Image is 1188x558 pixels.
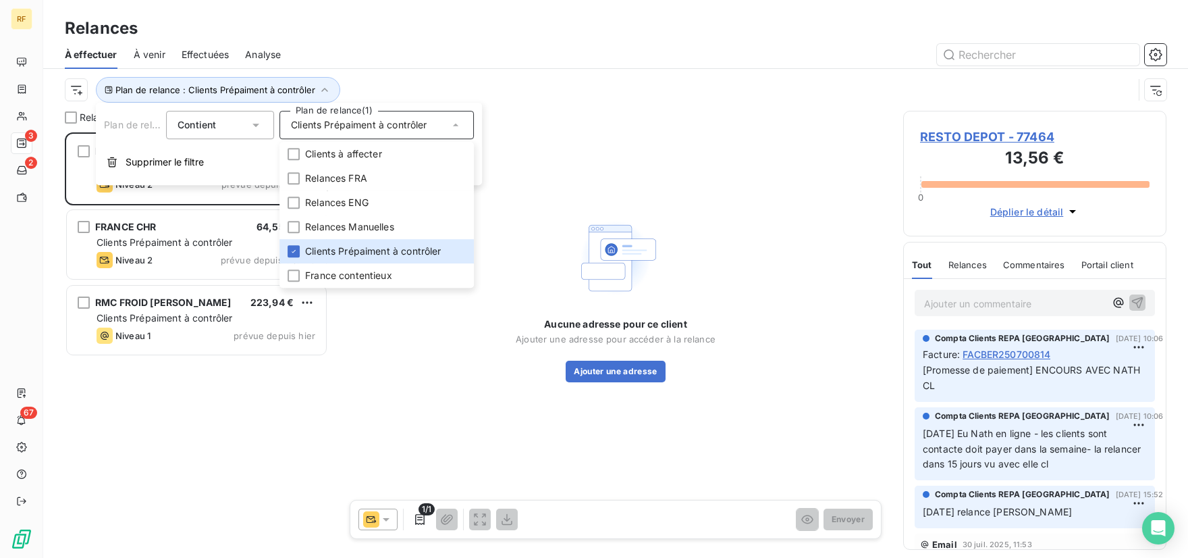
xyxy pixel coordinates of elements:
span: Clients Prépaiment à contrôler [97,312,233,324]
a: 2 [11,159,32,181]
span: prévue depuis 5 jours [221,255,315,265]
span: Relances ENG [305,196,369,209]
span: RMC FROID [PERSON_NAME] [95,297,231,308]
span: Relances Manuelles [305,220,394,234]
div: Open Intercom Messenger [1142,512,1174,544]
button: Supprimer le filtre [96,147,482,177]
span: Commentaires [1003,259,1065,270]
span: Compta Clients REPA [GEOGRAPHIC_DATA] [935,332,1110,345]
span: RESTO DEPOT [95,145,163,157]
span: [DATE] 15:52 [1116,490,1164,499]
span: prévue depuis hier [234,330,315,341]
span: 3 [25,130,37,142]
div: RF [11,8,32,30]
span: Plan de relance : Clients Prépaiment à contrôler [115,84,315,95]
span: 223,94 € [250,297,294,308]
span: Compta Clients REPA [GEOGRAPHIC_DATA] [935,410,1110,422]
span: Compta Clients REPA [GEOGRAPHIC_DATA] [935,488,1110,501]
span: 0 [918,192,923,203]
span: Aucune adresse pour ce client [544,318,686,331]
div: grid [65,132,328,558]
span: Clients Prépaiment à contrôler [305,245,441,258]
span: Analyse [245,48,281,61]
span: Email [932,539,957,550]
button: Envoyer [823,509,873,530]
img: Logo LeanPay [11,528,32,550]
span: FRANCE CHR [95,221,157,232]
span: RESTO DEPOT - 77464 [920,128,1150,146]
span: Niveau 2 [115,255,153,265]
span: 67 [20,407,37,419]
span: France contentieux [305,269,392,282]
span: Clients Prépaiment à contrôler [97,236,233,248]
h3: Relances [65,16,138,41]
span: Relances FRA [305,172,367,185]
span: Effectuées [182,48,230,61]
span: Niveau 1 [115,330,151,341]
span: Contient [178,119,216,130]
img: Empty state [572,215,659,301]
span: Tout [912,259,932,270]
span: [DATE] 10:06 [1116,412,1164,420]
span: Supprimer le filtre [126,155,204,169]
span: Clients Prépaiment à contrôler [291,118,427,132]
span: 30 juil. 2025, 11:53 [963,540,1032,549]
span: Clients à affecter [305,147,382,161]
a: 3 [11,132,32,154]
span: À effectuer [65,48,117,61]
span: FACBER250700814 [963,347,1050,361]
button: Déplier le détail [986,204,1084,220]
span: Ajouter une adresse pour accéder à la relance [516,334,715,345]
span: 64,55 € [256,221,294,232]
span: Relances [80,111,120,124]
button: Plan de relance : Clients Prépaiment à contrôler [96,77,340,103]
span: Facture : [923,347,960,361]
input: Rechercher [937,44,1139,66]
span: [DATE] relance [PERSON_NAME] [923,506,1072,517]
span: Plan de relance [104,119,173,130]
span: Portail client [1081,259,1133,270]
h3: 13,56 € [920,146,1150,173]
button: Ajouter une adresse [566,361,665,382]
span: Déplier le détail [990,205,1064,219]
span: [DATE] Eu Nath en ligne - les clients sont contacte doit payer dans la semaine- la relancer dans ... [923,428,1143,470]
span: Relances [948,259,987,270]
span: 1/1 [418,503,435,515]
span: [DATE] 10:06 [1116,334,1164,343]
span: 2 [25,157,37,169]
span: [Promesse de paiement] ENCOURS AVEC NATH CL [923,364,1143,391]
span: À venir [134,48,165,61]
